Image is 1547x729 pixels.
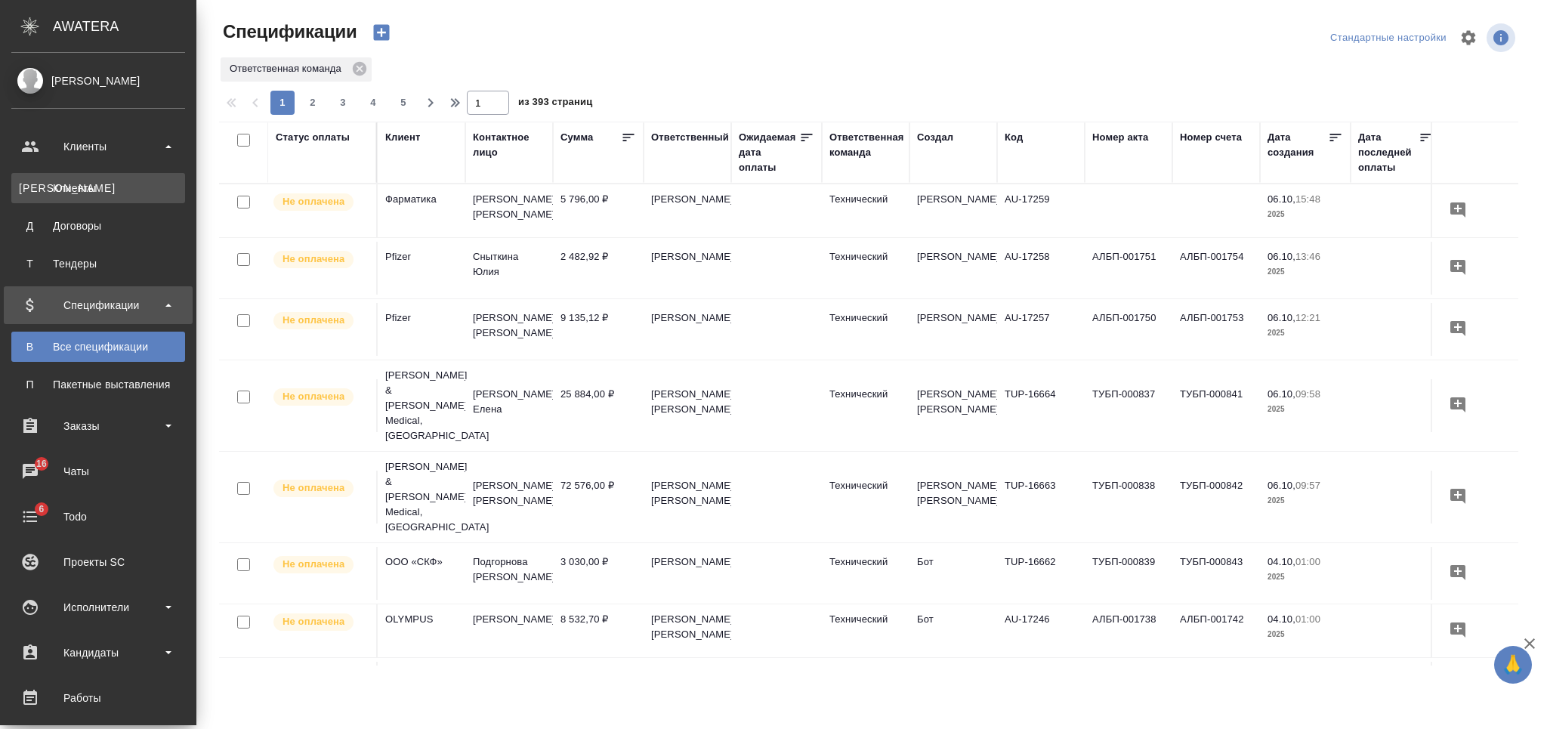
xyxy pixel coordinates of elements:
button: 5 [391,91,415,115]
p: Не оплачена [283,557,344,572]
p: 09:57 [1295,480,1320,491]
p: 01:00 [1295,556,1320,567]
td: Бот [909,604,997,657]
a: ТТендеры [11,249,185,279]
a: [PERSON_NAME]Клиенты [11,173,185,203]
td: ТУБП-000838 [1085,471,1172,524]
p: 2025 [1268,627,1343,642]
td: [PERSON_NAME] [909,242,997,295]
td: 9 135,12 ₽ [553,303,644,356]
div: Сумма [560,130,593,145]
span: Посмотреть информацию [1487,23,1518,52]
td: [PERSON_NAME] [644,184,731,237]
td: Технический [822,303,909,356]
p: 2025 [1268,570,1343,585]
div: Проекты SC [11,551,185,573]
button: 🙏 [1494,646,1532,684]
p: 06.10, [1268,312,1295,323]
td: Подгорнова [PERSON_NAME] [465,547,553,600]
p: 2025 [1268,326,1343,341]
p: Pfizer [385,310,458,326]
p: 06.10, [1268,388,1295,400]
td: АЛБП-001738 [1085,604,1172,657]
td: [PERSON_NAME] [PERSON_NAME] [465,471,553,524]
div: AWATERA [53,11,196,42]
button: 4 [361,91,385,115]
td: OTP-13231 [997,662,1085,715]
td: AU-17257 [997,303,1085,356]
td: AU-17259 [997,184,1085,237]
td: 3 030,00 ₽ [553,547,644,600]
div: Работы [11,687,185,709]
p: 09:58 [1295,388,1320,400]
span: Спецификации [219,20,357,44]
td: [PERSON_NAME] [PERSON_NAME] [644,379,731,432]
a: Работы [4,679,193,717]
p: 01:00 [1295,613,1320,625]
div: Ответственная команда [221,57,372,82]
div: Договоры [19,218,178,233]
div: Ожидаемая дата оплаты [739,130,799,175]
p: Ответственная команда [230,61,347,76]
div: Спецификации [11,294,185,317]
td: АЛБП-001742 [1172,604,1260,657]
p: 2025 [1268,207,1343,222]
td: 2 482,92 ₽ [553,242,644,295]
a: ППакетные выставления [11,369,185,400]
td: ТУБП-000843 [1172,547,1260,600]
td: Технический [822,184,909,237]
p: 15:48 [1295,193,1320,205]
td: TUP-16662 [997,547,1085,600]
td: Технический [822,242,909,295]
div: Todo [11,505,185,528]
button: 3 [331,91,355,115]
td: 4 038,96 ₽ [553,662,644,715]
p: 04.10, [1268,613,1295,625]
button: Создать [363,20,400,45]
p: 2025 [1268,402,1343,417]
span: 6 [29,502,53,517]
p: Не оплачена [283,389,344,404]
td: [PERSON_NAME] [PERSON_NAME] [909,379,997,432]
td: 72 576,00 ₽ [553,471,644,524]
div: Номер счета [1180,130,1242,145]
p: Не оплачена [283,614,344,629]
a: 6Todo [4,498,193,536]
div: Клиенты [19,181,178,196]
div: Заказы [11,415,185,437]
button: 2 [301,91,325,115]
div: Пакетные выставления [19,377,178,392]
td: Бот [909,547,997,600]
td: Технический [822,471,909,524]
div: [PERSON_NAME] [11,73,185,89]
td: АЛБП-001754 [1172,242,1260,295]
td: [PERSON_NAME] Елена [465,379,553,432]
td: ТУБП-000839 [1085,547,1172,600]
div: Дата последней оплаты [1358,130,1419,175]
td: [PERSON_NAME] [909,184,997,237]
span: 16 [27,456,56,471]
div: Код [1005,130,1023,145]
a: ВВсе спецификации [11,332,185,362]
p: Не оплачена [283,480,344,496]
td: ОТБП-001148 [1085,662,1172,715]
p: 2025 [1268,264,1343,280]
td: [PERSON_NAME] [909,303,997,356]
td: TUP-16663 [997,471,1085,524]
td: [PERSON_NAME] [465,604,553,657]
p: 06.10, [1268,480,1295,491]
div: Дата создания [1268,130,1328,160]
p: Не оплачена [283,313,344,328]
td: [PERSON_NAME] [PERSON_NAME] [465,662,553,715]
div: Клиент [385,130,420,145]
div: Кандидаты [11,641,185,664]
p: 06.10, [1268,193,1295,205]
td: [PERSON_NAME] [644,662,731,715]
td: [PERSON_NAME] [PERSON_NAME] [909,471,997,524]
div: Контактное лицо [473,130,545,160]
p: Pfizer [385,249,458,264]
td: [PERSON_NAME] [PERSON_NAME] [465,184,553,237]
span: 🙏 [1500,649,1526,681]
td: Сныткина Юлия [465,242,553,295]
div: Статус оплаты [276,130,350,145]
